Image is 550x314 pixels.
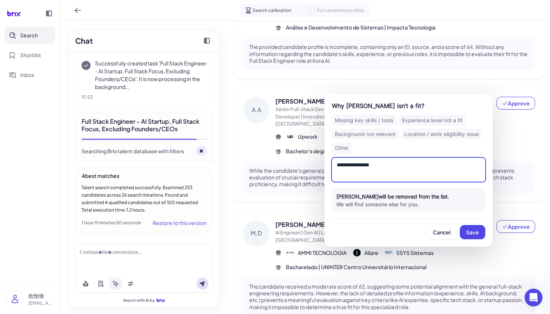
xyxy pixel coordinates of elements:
div: Send us a message [15,94,125,102]
div: Searching Brix talent database with filters [82,147,184,155]
div: Restore to this version [153,218,207,227]
div: Send us a messageWe'll be back online [DATE] [7,88,142,116]
span: Save [466,229,479,235]
button: Shortlist [4,47,55,64]
iframe: Intercom live chat [525,289,543,307]
img: 公司logo [287,249,294,256]
span: Search calibration [253,7,291,14]
button: Approve [496,97,535,110]
span: [PERSON_NAME] [275,220,327,229]
div: 4 best matches [82,172,207,179]
span: [PERSON_NAME] [275,97,327,106]
span: Full candidate profiles [317,7,364,14]
img: 公司logo [287,133,294,141]
span: Inbox [20,71,34,79]
div: Experience level not a fit [399,115,465,126]
div: Other [332,142,352,153]
button: Cancel [427,225,457,239]
button: Search [4,27,55,44]
p: The provided candidate profile is incomplete, containing only an ID, source, and a score of 64. W... [249,43,529,64]
div: A.A [243,97,269,123]
div: 1 hour 9 minutes 50 seconds [82,219,141,226]
span: Home [29,252,46,257]
button: Inbox [4,67,55,83]
div: Close [129,12,142,25]
span: AI Engineer | Gen AI | LangChain | Python | FastAPI | Machine Learning [275,230,427,235]
span: Search [20,31,38,39]
div: 10:53 [82,94,207,101]
p: While the candidate's general professional background seems suitable, the lack of a detailed prof... [249,167,529,188]
button: Approve [496,220,535,233]
div: Location / work eligibility issue [401,129,482,139]
span: Cancel [433,229,450,235]
span: Search with AI by [123,298,155,303]
img: 公司logo [353,249,361,256]
span: SSYS Sistemas [396,249,434,257]
div: M.D [243,220,269,246]
button: Save [460,225,485,239]
button: Upload file [80,278,92,290]
p: This candidate received a moderate score of 62, suggesting some potential alignment with the gene... [249,283,529,310]
span: Upwork [298,133,318,141]
img: logo [15,14,27,26]
div: Talent search completed successfully. Examined 253 candidates across 26 search iterations. Found ... [82,184,207,214]
img: Profile image for Carol [102,12,117,27]
span: Approve [502,223,530,230]
span: AMMI TECNOLOGIA [298,249,346,257]
div: [PERSON_NAME] will be removed from the list. [336,193,481,200]
span: Cascavel,[GEOGRAPHIC_DATA],[GEOGRAPHIC_DATA] [275,230,454,243]
span: Shortlist [20,51,41,59]
span: Bachelor's degree | [GEOGRAPHIC_DATA] [286,147,390,155]
button: Messages [75,233,150,263]
div: We'll be back online [DATE] [15,102,125,110]
h2: Chat [75,35,93,46]
img: 公司logo [385,249,392,256]
img: user_logo.png [6,290,24,308]
span: Análise e Desenvolvimento de Sistemas | Impacta Tecnologia [286,24,436,31]
p: Hi there 👋 [15,53,135,66]
button: Send message [196,278,208,290]
div: Background not relevant [332,129,398,139]
span: Bacharelado | UNINTER Centro Universitário Internacional [286,263,427,271]
p: Successfully created task 'Full Stack Engineer - AI Startup, Full Stack Focus, Excluding Founders... [95,59,207,91]
div: Full Stack Engineer - AI Startup, Full Stack Focus, Excluding Founders/CEOs [82,118,207,133]
div: Missing key skills / tools [332,115,396,126]
div: Why [PERSON_NAME] isn’t a fit? [332,101,485,110]
p: How can we help? [15,66,135,78]
span: Approve [502,99,530,107]
p: [EMAIL_ADDRESS][DOMAIN_NAME] [28,300,54,307]
span: Messages [100,252,125,257]
div: We will find someone else for you. [336,200,481,208]
span: Aliare [364,249,378,257]
span: Senior Full-Stack Developer | React, Node.js, React Native | Web and Mobile App Developer | Innov... [275,106,459,120]
button: Collapse chat [201,35,213,47]
p: 欣怡张 [28,292,54,300]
